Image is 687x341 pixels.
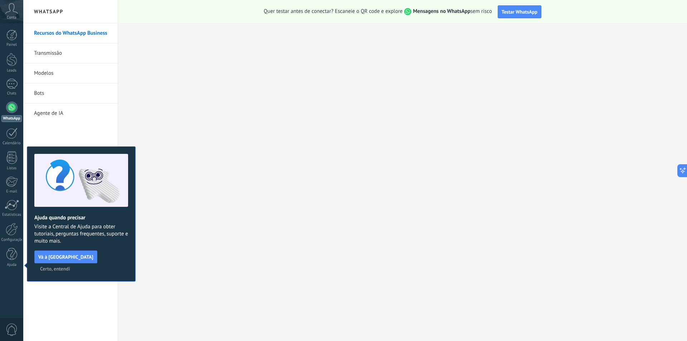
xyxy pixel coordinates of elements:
div: Ajuda [1,263,22,267]
button: Certo, entendi [37,263,73,274]
div: Chats [1,91,22,96]
span: Vá à [GEOGRAPHIC_DATA] [38,254,93,259]
span: Certo, entendi [40,266,70,271]
h2: Ajuda quando precisar [34,214,128,221]
div: Calendário [1,141,22,146]
a: Agente de IA [34,103,111,123]
div: WhatsApp [1,115,22,122]
button: Vá à [GEOGRAPHIC_DATA] [34,250,97,263]
div: Configurações [1,238,22,242]
a: Bots [34,83,111,103]
div: Painel [1,43,22,47]
a: Modelos [34,63,111,83]
a: Transmissão [34,43,111,63]
li: Recursos do WhatsApp Business [23,23,118,43]
div: Estatísticas [1,213,22,217]
a: Recursos do WhatsApp Business [34,23,111,43]
li: Transmissão [23,43,118,63]
div: Listas [1,166,22,171]
li: Bots [23,83,118,103]
span: Conta [7,15,16,20]
button: Testar WhatsApp [498,5,541,18]
li: Modelos [23,63,118,83]
div: Leads [1,68,22,73]
span: Quer testar antes de conectar? Escaneie o QR code e explore sem risco [264,8,492,15]
li: Agente de IA [23,103,118,123]
span: Visite a Central de Ajuda para obter tutoriais, perguntas frequentes, suporte e muito mais. [34,223,128,245]
strong: Mensagens no WhatsApp [413,8,471,15]
span: Testar WhatsApp [502,9,537,15]
div: E-mail [1,189,22,194]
